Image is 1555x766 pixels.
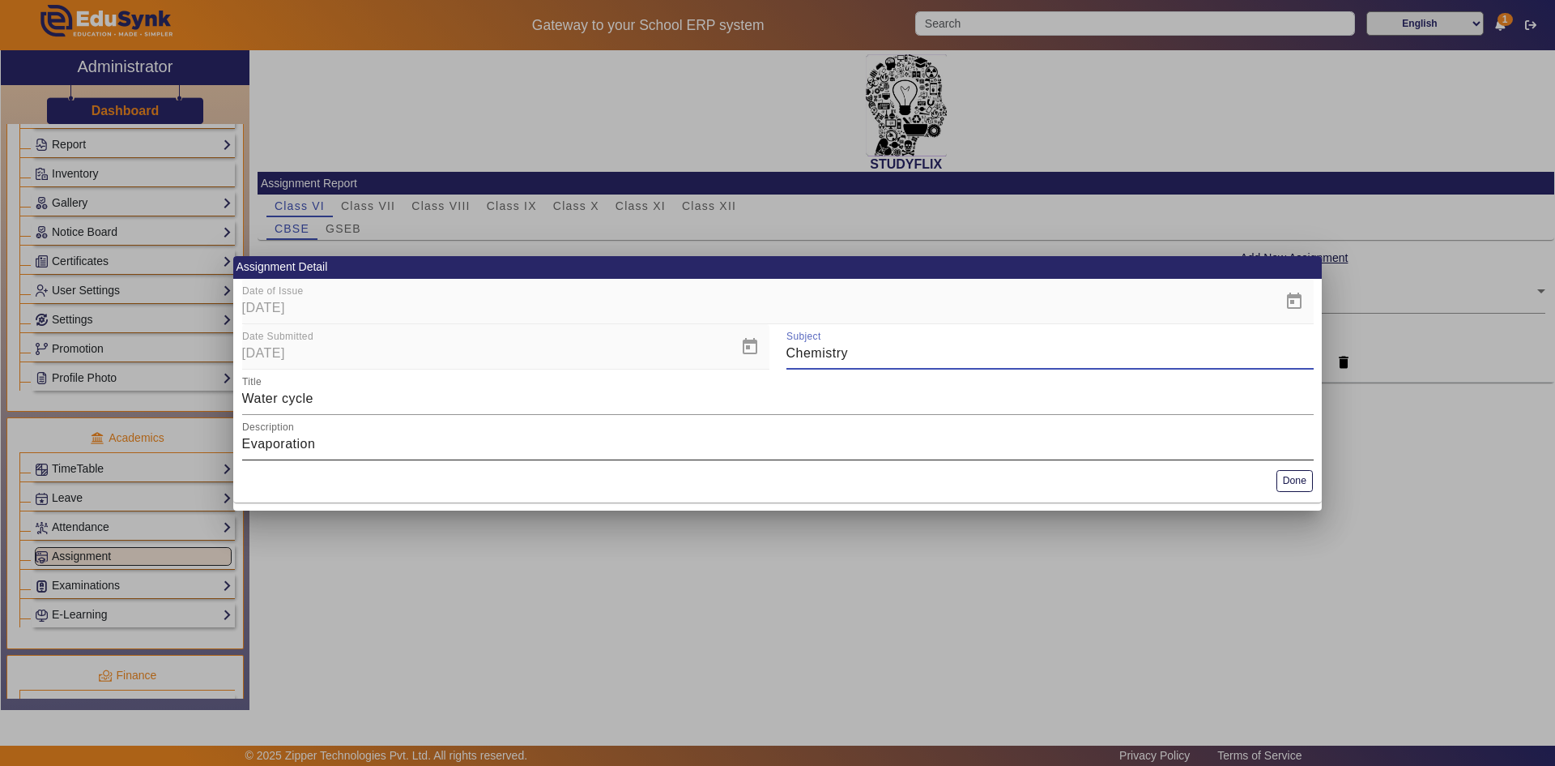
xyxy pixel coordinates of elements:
[242,344,727,363] input: DateOfSubmit
[242,298,1272,318] input: Date of Issue
[1276,470,1313,492] button: Done
[786,344,1314,363] input: Subject
[242,376,262,387] mat-label: Title
[242,434,1314,454] input: Description
[786,331,821,341] mat-label: Subject
[242,331,313,341] mat-label: Date Submitted
[242,389,1314,409] input: Title
[233,256,1322,279] mat-card-header: Assignment Detail
[242,422,294,432] mat-label: Description
[242,285,304,296] mat-label: Date of Issue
